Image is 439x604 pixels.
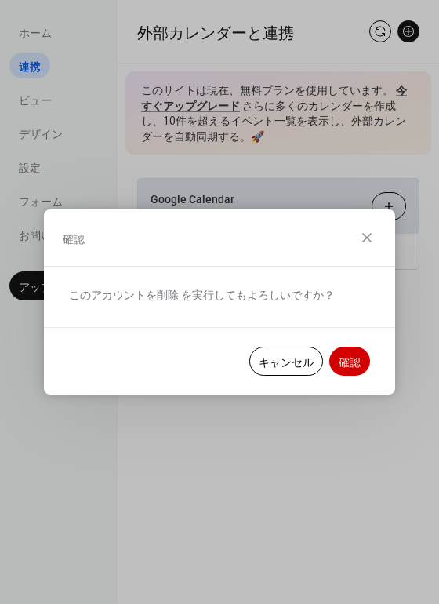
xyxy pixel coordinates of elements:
[329,347,370,376] button: 確認
[259,355,314,371] span: キャンセル
[63,231,85,247] span: 確認
[249,347,323,376] button: キャンセル
[339,355,361,371] span: 確認
[69,287,335,304] span: このアカウントを削除 を実行してもよろしいですか？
